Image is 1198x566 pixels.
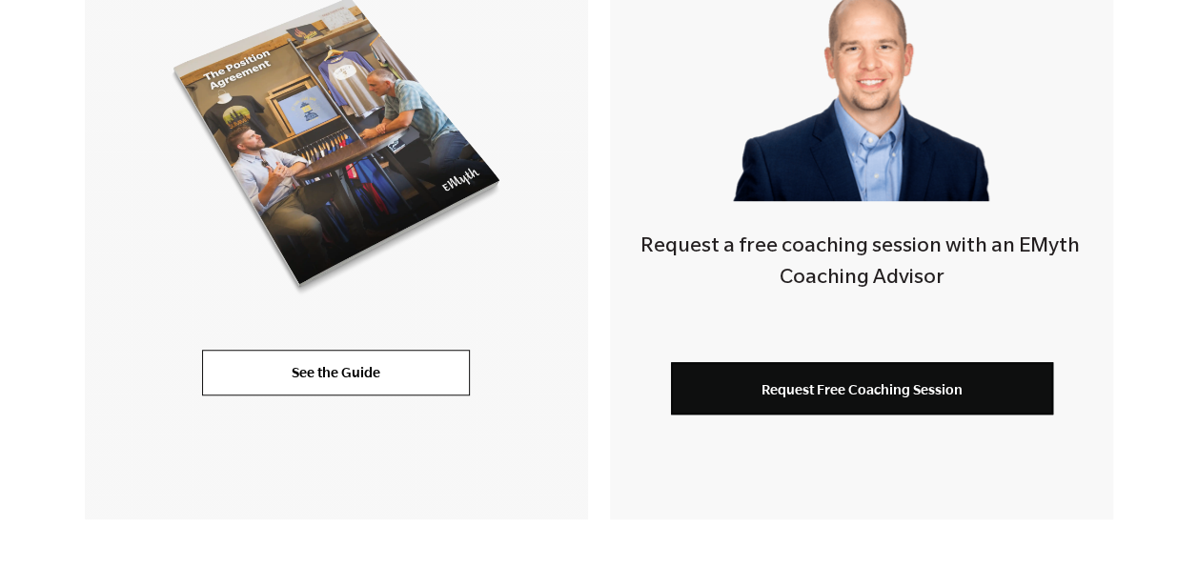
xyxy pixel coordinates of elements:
iframe: Chat Widget [1103,475,1198,566]
span: Request Free Coaching Session [761,381,963,397]
a: See the Guide [202,350,470,395]
h4: Request a free coaching session with an EMyth Coaching Advisor [610,232,1114,296]
a: Request Free Coaching Session [671,362,1053,414]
